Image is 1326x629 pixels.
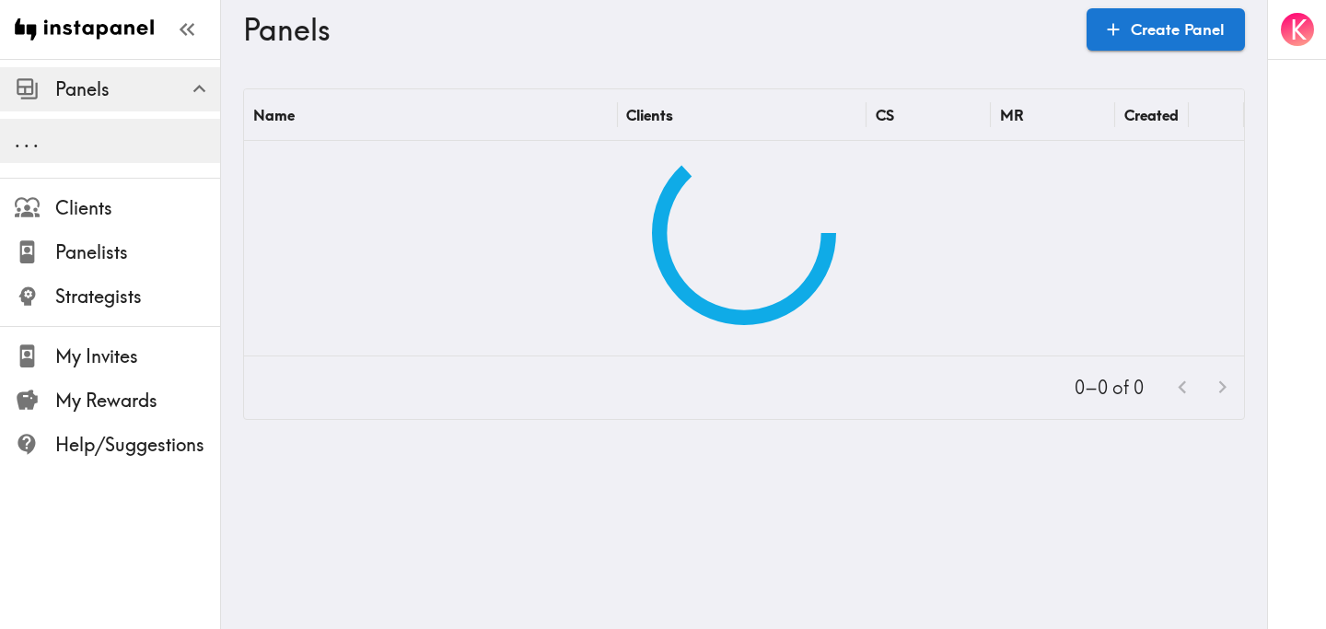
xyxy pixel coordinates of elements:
div: Created [1124,106,1179,124]
div: MR [1000,106,1024,124]
span: . [24,129,29,152]
span: K [1290,14,1307,46]
div: CS [876,106,894,124]
span: . [33,129,39,152]
span: My Invites [55,344,220,369]
div: Clients [626,106,673,124]
span: Help/Suggestions [55,432,220,458]
div: Name [253,106,295,124]
p: 0–0 of 0 [1075,375,1144,401]
button: K [1279,11,1316,48]
span: Panels [55,76,220,102]
span: My Rewards [55,388,220,414]
span: . [15,129,20,152]
span: Strategists [55,284,220,309]
h3: Panels [243,12,1072,47]
span: Clients [55,195,220,221]
span: Panelists [55,239,220,265]
a: Create Panel [1087,8,1245,51]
